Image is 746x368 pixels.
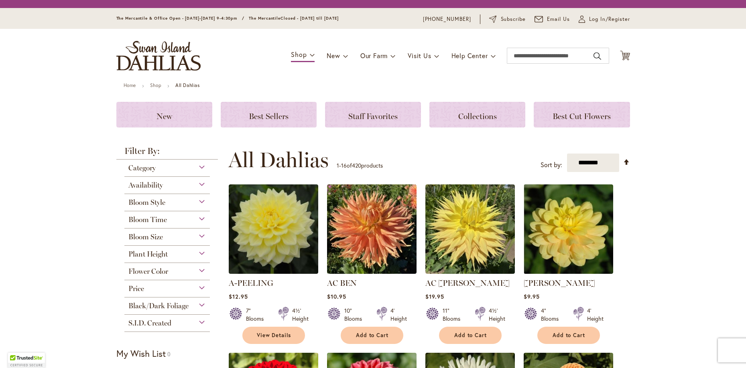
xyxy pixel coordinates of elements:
[408,51,431,60] span: Visit Us
[229,278,273,288] a: A-PEELING
[128,250,168,259] span: Plant Height
[443,307,465,323] div: 11" Blooms
[524,184,613,274] img: AHOY MATEY
[8,353,45,368] div: TrustedSite Certified
[128,319,171,328] span: S.I.D. Created
[489,307,505,323] div: 4½' Height
[128,267,168,276] span: Flower Color
[534,102,630,127] a: Best Cut Flowers
[451,51,488,60] span: Help Center
[116,16,281,21] span: The Mercantile & Office Open - [DATE]-[DATE] 9-4:30pm / The Mercantile
[489,15,526,23] a: Subscribe
[535,15,570,23] a: Email Us
[128,215,167,224] span: Bloom Time
[116,348,166,359] strong: My Wish List
[425,184,515,274] img: AC Jeri
[124,82,136,88] a: Home
[541,158,562,172] label: Sort by:
[425,268,515,275] a: AC Jeri
[128,301,189,310] span: Black/Dark Foliage
[128,198,165,207] span: Bloom Style
[337,162,339,169] span: 1
[425,293,444,300] span: $19.95
[257,332,291,339] span: View Details
[423,15,472,23] a: [PHONE_NUMBER]
[425,278,510,288] a: AC [PERSON_NAME]
[429,102,525,127] a: Collections
[524,268,613,275] a: AHOY MATEY
[221,102,317,127] a: Best Sellers
[229,268,318,275] a: A-Peeling
[292,307,309,323] div: 4½' Height
[341,327,403,344] button: Add to Cart
[157,111,172,121] span: New
[325,102,421,127] a: Staff Favorites
[537,327,600,344] button: Add to Cart
[327,51,340,60] span: New
[547,15,570,23] span: Email Us
[150,82,161,88] a: Shop
[501,15,526,23] span: Subscribe
[175,82,200,88] strong: All Dahlias
[327,293,346,300] span: $10.95
[327,278,357,288] a: AC BEN
[439,327,502,344] button: Add to Cart
[327,268,417,275] a: AC BEN
[587,307,604,323] div: 4' Height
[524,278,595,288] a: [PERSON_NAME]
[116,41,201,71] a: store logo
[327,184,417,274] img: AC BEN
[128,233,163,241] span: Bloom Size
[458,111,497,121] span: Collections
[553,111,611,121] span: Best Cut Flowers
[128,284,144,293] span: Price
[337,159,383,172] p: - of products
[390,307,407,323] div: 4' Height
[541,307,563,323] div: 4" Blooms
[246,307,268,323] div: 7" Blooms
[553,332,585,339] span: Add to Cart
[352,162,361,169] span: 420
[524,293,540,300] span: $9.95
[341,162,347,169] span: 16
[249,111,289,121] span: Best Sellers
[360,51,388,60] span: Our Farm
[229,293,248,300] span: $12.95
[128,164,156,172] span: Category
[579,15,630,23] a: Log In/Register
[589,15,630,23] span: Log In/Register
[281,16,338,21] span: Closed - [DATE] till [DATE]
[229,184,318,274] img: A-Peeling
[128,181,163,190] span: Availability
[348,111,398,121] span: Staff Favorites
[242,327,305,344] a: View Details
[116,147,218,160] strong: Filter By:
[116,102,212,127] a: New
[344,307,367,323] div: 10" Blooms
[594,50,601,63] button: Search
[454,332,487,339] span: Add to Cart
[356,332,389,339] span: Add to Cart
[228,148,329,172] span: All Dahlias
[291,50,307,59] span: Shop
